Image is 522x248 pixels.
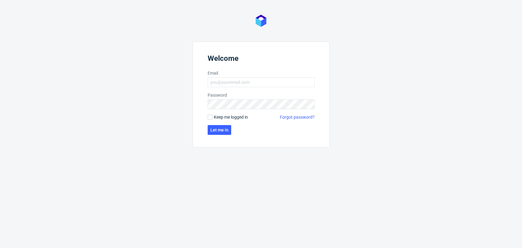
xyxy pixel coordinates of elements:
label: Email [208,70,315,76]
input: you@youremail.com [208,77,315,87]
span: Let me in [210,128,228,132]
a: Forgot password? [280,114,315,120]
label: Password [208,92,315,98]
button: Let me in [208,125,231,135]
span: Keep me logged in [214,114,248,120]
header: Welcome [208,54,315,65]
